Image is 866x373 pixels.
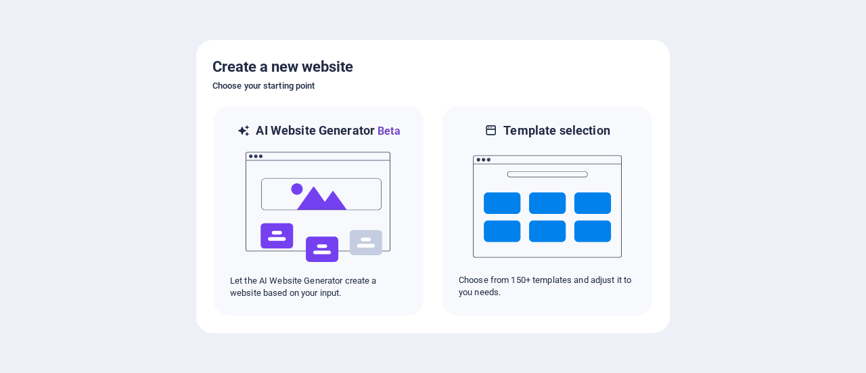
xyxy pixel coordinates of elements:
[441,105,654,317] div: Template selectionChoose from 150+ templates and adjust it to you needs.
[212,56,654,78] h5: Create a new website
[503,123,610,139] h6: Template selection
[212,78,654,94] h6: Choose your starting point
[212,105,425,317] div: AI Website GeneratorBetaaiLet the AI Website Generator create a website based on your input.
[256,123,400,139] h6: AI Website Generator
[230,275,407,299] p: Let the AI Website Generator create a website based on your input.
[244,139,393,275] img: ai
[375,125,401,137] span: Beta
[459,274,636,299] p: Choose from 150+ templates and adjust it to you needs.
